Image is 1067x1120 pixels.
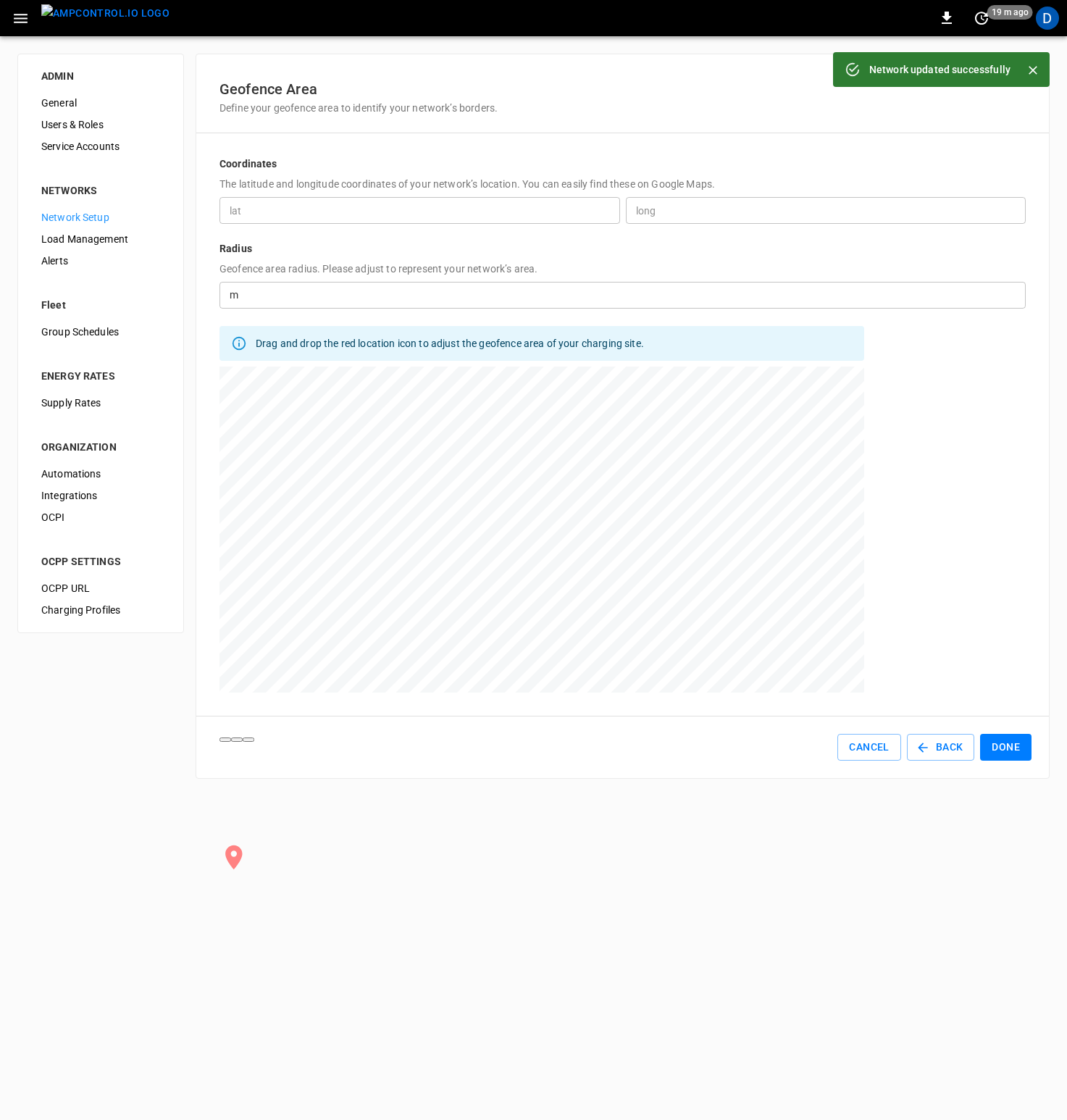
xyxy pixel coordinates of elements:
[1036,7,1059,30] div: profile-icon
[41,603,160,618] span: Charging Profiles
[219,101,1026,115] p: Define your geofence area to identify your network’s borders.
[30,485,172,506] div: Integrations
[231,737,243,742] button: Zoom out
[987,5,1033,20] span: 19 m ago
[41,396,160,411] span: Supply Rates
[30,463,172,485] div: Automations
[219,367,864,693] canvas: Map
[30,92,172,114] div: General
[41,210,160,225] span: Network Setup
[869,57,1010,83] div: Network updated successfully
[219,262,1026,276] p: Geofence area radius. Please adjust to represent your network’s area.
[30,321,172,343] div: Group Schedules
[230,288,238,303] p: m
[41,510,160,525] span: OCPI
[1022,59,1044,81] button: Close
[41,139,160,154] span: Service Accounts
[219,241,1026,256] p: Radius
[907,734,975,761] button: Back
[41,488,160,503] span: Integrations
[41,298,160,312] div: Fleet
[219,78,1026,101] h6: Geofence Area
[219,843,864,876] div: Map marker
[41,183,160,198] div: NETWORKS
[41,254,160,269] span: Alerts
[30,599,172,621] div: Charging Profiles
[41,581,160,596] span: OCPP URL
[30,506,172,528] div: OCPI
[41,96,160,111] span: General
[41,69,160,83] div: ADMIN
[41,325,160,340] span: Group Schedules
[30,228,172,250] div: Load Management
[41,232,160,247] span: Load Management
[30,577,172,599] div: OCPP URL
[30,206,172,228] div: Network Setup
[219,177,1026,191] p: The latitude and longitude coordinates of your network’s location. You can easily find these on G...
[219,156,1026,171] p: Coordinates
[980,734,1032,761] button: Done
[30,135,172,157] div: Service Accounts
[41,369,160,383] div: ENERGY RATES
[41,4,170,22] img: ampcontrol.io logo
[30,250,172,272] div: Alerts
[837,734,900,761] button: Cancel
[41,467,160,482] span: Automations
[30,114,172,135] div: Users & Roles
[219,737,231,742] button: Zoom in
[41,117,160,133] span: Users & Roles
[30,392,172,414] div: Supply Rates
[41,554,160,569] div: OCPP SETTINGS
[970,7,993,30] button: set refresh interval
[41,440,160,454] div: ORGANIZATION
[243,737,254,742] button: Reset bearing to north
[256,336,644,351] p: Drag and drop the red location icon to adjust the geofence area of your charging site.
